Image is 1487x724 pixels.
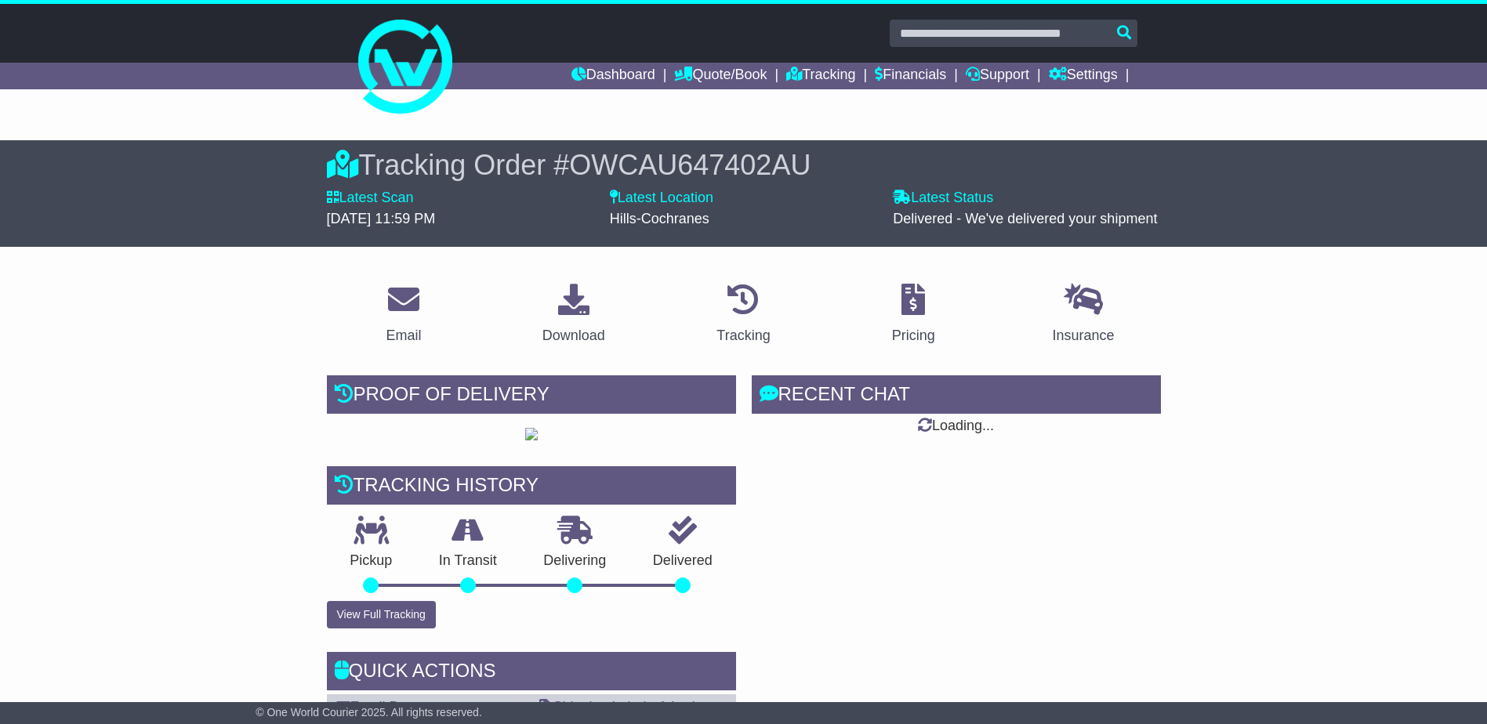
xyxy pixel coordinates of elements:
a: Quote/Book [674,63,767,89]
div: Tracking [716,325,770,346]
div: Pricing [892,325,935,346]
button: View Full Tracking [327,601,436,628]
a: Tracking [706,278,780,352]
a: Support [966,63,1029,89]
span: © One World Courier 2025. All rights reserved. [256,706,482,719]
p: Delivering [520,552,630,570]
div: RECENT CHAT [752,375,1161,418]
div: Insurance [1053,325,1115,346]
a: Email [375,278,431,352]
span: OWCAU647402AU [569,149,811,181]
span: [DATE] 11:59 PM [327,211,436,226]
a: Shipping Label - A4 printer [539,699,720,715]
a: Pricing [882,278,945,352]
label: Latest Status [893,190,993,207]
a: Download [532,278,615,352]
a: Financials [875,63,946,89]
a: Insurance [1043,278,1125,352]
a: Dashboard [571,63,655,89]
div: Download [542,325,605,346]
label: Latest Location [610,190,713,207]
a: Email Documents [336,699,461,715]
div: Tracking history [327,466,736,509]
img: GetPodImage [525,428,538,440]
div: Loading... [752,418,1161,435]
div: Quick Actions [327,652,736,694]
div: Email [386,325,421,346]
span: Delivered - We've delivered your shipment [893,211,1157,226]
div: Proof of Delivery [327,375,736,418]
p: Delivered [629,552,736,570]
label: Latest Scan [327,190,414,207]
a: Tracking [786,63,855,89]
p: In Transit [415,552,520,570]
div: Tracking Order # [327,148,1161,182]
span: Hills-Cochranes [610,211,709,226]
p: Pickup [327,552,416,570]
a: Settings [1049,63,1118,89]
